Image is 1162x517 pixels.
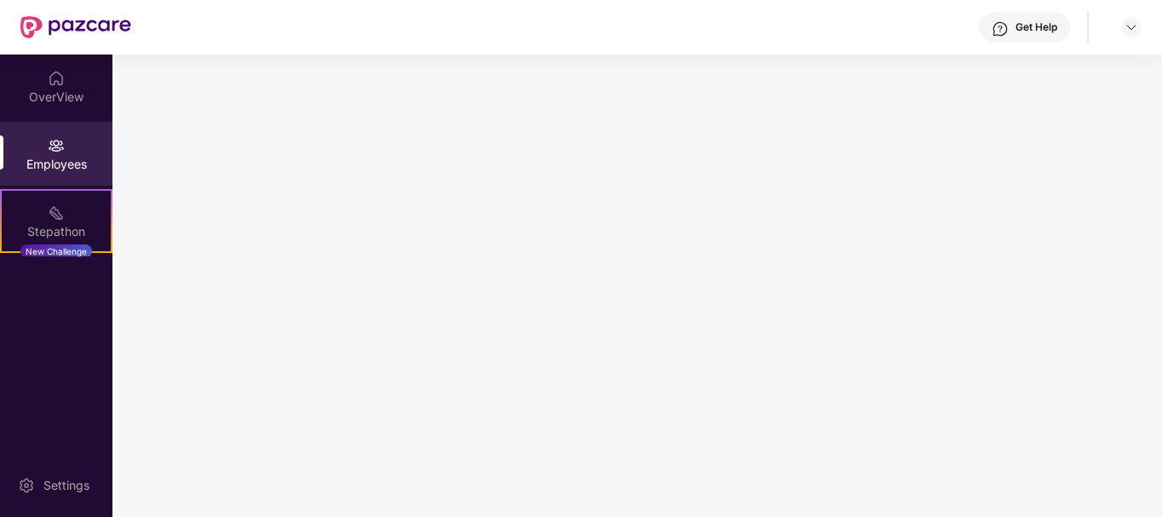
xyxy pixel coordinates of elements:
div: Get Help [1015,20,1057,34]
img: svg+xml;base64,PHN2ZyBpZD0iSGVscC0zMngzMiIgeG1sbnM9Imh0dHA6Ly93d3cudzMub3JnLzIwMDAvc3ZnIiB3aWR0aD... [992,20,1009,37]
img: New Pazcare Logo [20,16,131,38]
div: Settings [38,477,95,494]
img: svg+xml;base64,PHN2ZyBpZD0iRHJvcGRvd24tMzJ4MzIiIHhtbG5zPSJodHRwOi8vd3d3LnczLm9yZy8yMDAwL3N2ZyIgd2... [1125,20,1138,34]
img: svg+xml;base64,PHN2ZyBpZD0iSG9tZSIgeG1sbnM9Imh0dHA6Ly93d3cudzMub3JnLzIwMDAvc3ZnIiB3aWR0aD0iMjAiIG... [48,70,65,87]
img: svg+xml;base64,PHN2ZyB4bWxucz0iaHR0cDovL3d3dy53My5vcmcvMjAwMC9zdmciIHdpZHRoPSIyMSIgaGVpZ2h0PSIyMC... [48,204,65,221]
div: New Challenge [20,244,92,258]
div: Stepathon [2,223,111,240]
img: svg+xml;base64,PHN2ZyBpZD0iU2V0dGluZy0yMHgyMCIgeG1sbnM9Imh0dHA6Ly93d3cudzMub3JnLzIwMDAvc3ZnIiB3aW... [18,477,35,494]
img: svg+xml;base64,PHN2ZyBpZD0iRW1wbG95ZWVzIiB4bWxucz0iaHR0cDovL3d3dy53My5vcmcvMjAwMC9zdmciIHdpZHRoPS... [48,137,65,154]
